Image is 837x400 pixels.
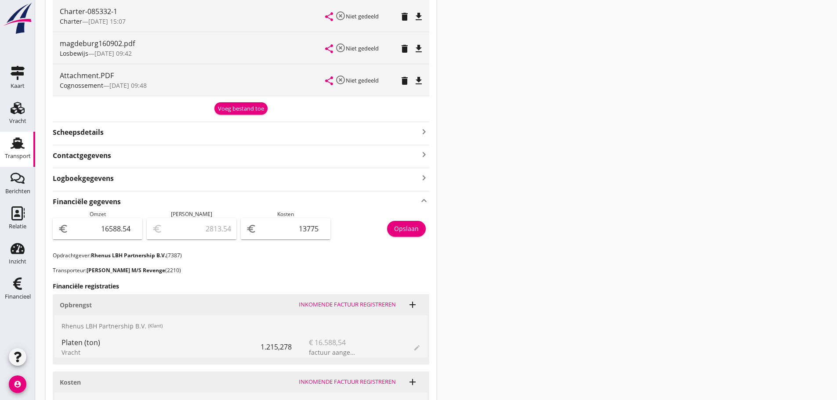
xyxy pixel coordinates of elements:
[394,224,419,233] div: Opslaan
[62,348,261,357] div: Vracht
[60,17,326,26] div: —
[413,76,424,86] i: file_download
[53,127,104,137] strong: Scheepsdetails
[399,43,410,54] i: delete
[70,222,137,236] input: 0,00
[88,17,126,25] span: [DATE] 15:07
[9,259,26,264] div: Inzicht
[335,11,346,21] i: highlight_off
[419,195,429,207] i: keyboard_arrow_up
[5,188,30,194] div: Berichten
[413,43,424,54] i: file_download
[53,197,121,207] strong: Financiële gegevens
[91,252,166,259] strong: Rhenus LBH Partnership B.V.
[53,267,429,274] p: Transporteur: (2210)
[62,337,261,348] div: Platen (ton)
[399,76,410,86] i: delete
[60,378,81,386] strong: Kosten
[9,223,26,229] div: Relatie
[87,267,165,274] strong: [PERSON_NAME] M/S Revenge
[277,210,294,218] span: Kosten
[53,151,111,161] strong: Contactgegevens
[60,17,82,25] span: Charter
[346,44,379,52] small: Niet gedeeld
[60,49,326,58] div: —
[299,378,396,386] div: Inkomende factuur registreren
[171,210,212,218] span: [PERSON_NAME]
[60,70,326,81] div: Attachment.PDF
[9,375,26,393] i: account_circle
[295,299,399,311] button: Inkomende factuur registreren
[246,223,257,234] i: euro
[419,172,429,184] i: keyboard_arrow_right
[324,76,334,86] i: share
[413,11,424,22] i: file_download
[214,102,268,115] button: Voeg bestand toe
[58,223,69,234] i: euro
[335,43,346,53] i: highlight_off
[295,376,399,388] button: Inkomende factuur registreren
[324,43,334,54] i: share
[60,6,326,17] div: Charter-085332-1
[54,315,428,336] div: Rhenus LBH Partnership B.V.
[407,377,418,387] i: add
[218,105,264,113] div: Voeg bestand toe
[60,38,326,49] div: magdeburg160902.pdf
[90,210,106,218] span: Omzet
[60,81,103,90] span: Cognossement
[109,81,147,90] span: [DATE] 09:48
[148,322,163,330] small: (Klant)
[11,83,25,89] div: Kaart
[5,153,31,159] div: Transport
[399,11,410,22] i: delete
[419,126,429,137] i: keyboard_arrow_right
[346,76,379,84] small: Niet gedeeld
[407,299,418,310] i: add
[53,252,429,259] p: Opdrachtgever: (7387)
[53,173,114,184] strong: Logboekgegevens
[346,12,379,20] small: Niet gedeeld
[94,49,132,58] span: [DATE] 09:42
[9,118,26,124] div: Vracht
[2,2,33,35] img: logo-small.a267ee39.svg
[309,337,346,348] span: € 16.588,54
[60,81,326,90] div: —
[309,348,357,357] div: factuur aangemaakt
[60,301,92,309] strong: Opbrengst
[324,11,334,22] i: share
[299,300,396,309] div: Inkomende factuur registreren
[258,222,325,236] input: 0,00
[419,149,429,161] i: keyboard_arrow_right
[387,221,426,237] button: Opslaan
[53,281,429,291] h3: Financiële registraties
[335,75,346,85] i: highlight_off
[5,294,31,299] div: Financieel
[261,336,309,357] div: 1.215,278
[60,49,88,58] span: Losbewijs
